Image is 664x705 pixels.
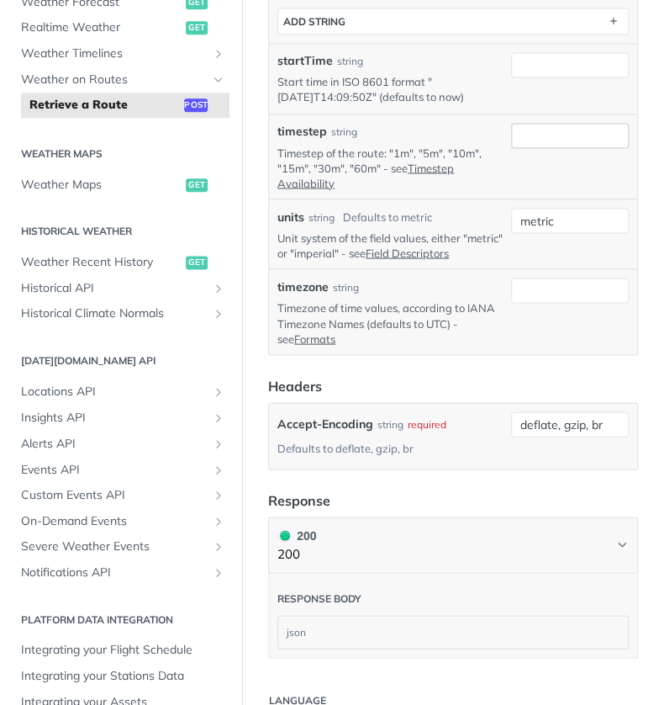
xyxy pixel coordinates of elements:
[13,482,229,507] a: Custom Events APIShow subpages for Custom Events API
[337,54,363,69] div: string
[212,385,225,399] button: Show subpages for Locations API
[277,544,316,564] p: 200
[13,41,229,66] a: Weather TimelinesShow subpages for Weather Timelines
[13,301,229,326] a: Historical Climate NormalsShow subpages for Historical Climate Normals
[268,490,330,510] div: Response
[294,331,335,345] a: Formats
[21,435,208,452] span: Alerts API
[186,178,208,192] span: get
[212,282,225,295] button: Show subpages for Historical API
[277,591,361,605] div: Response body
[333,279,359,294] div: string
[277,161,454,189] a: Timestep Availability
[212,488,225,501] button: Show subpages for Custom Events API
[21,93,229,118] a: Retrieve a Routepost
[212,514,225,527] button: Show subpages for On-Demand Events
[21,384,208,400] span: Locations API
[186,21,208,34] span: get
[13,146,229,162] h2: Weather Maps
[13,533,229,559] a: Severe Weather EventsShow subpages for Severe Weather Events
[21,305,208,322] span: Historical Climate Normals
[212,73,225,87] button: Hide subpages for Weather on Routes
[268,573,638,658] div: 200 200200
[13,637,229,662] a: Integrating your Flight Schedule
[277,145,504,191] p: Timestep of the route: "1m", "5m", "10m", "15m", "30m", "60m" - see
[13,250,229,275] a: Weather Recent Historyget
[277,526,316,544] div: 200
[308,209,335,225] div: string
[21,280,208,297] span: Historical API
[21,72,208,88] span: Weather on Routes
[377,411,403,436] div: string
[21,45,208,62] span: Weather Timelines
[277,52,333,70] label: startTime
[212,307,225,321] button: Show subpages for Historical Climate Normals
[277,230,504,260] p: Unit system of the field values, either "metric" or "imperial" - see
[212,565,225,579] button: Show subpages for Notifications API
[343,209,432,225] div: Defaults to metric
[13,224,229,239] h2: Historical Weather
[184,98,208,112] span: post
[212,463,225,476] button: Show subpages for Events API
[21,254,182,271] span: Weather Recent History
[21,486,208,503] span: Custom Events API
[615,538,629,551] svg: Chevron
[186,256,208,269] span: get
[21,461,208,478] span: Events API
[21,409,208,426] span: Insights API
[277,436,414,460] div: Defaults to deflate, gzip, br
[21,19,182,36] span: Realtime Weather
[278,8,628,34] button: ADD string
[21,538,208,554] span: Severe Weather Events
[13,508,229,533] a: On-Demand EventsShow subpages for On-Demand Events
[283,15,345,28] div: ADD string
[13,67,229,93] a: Weather on RoutesHide subpages for Weather on Routes
[21,564,208,580] span: Notifications API
[21,512,208,529] span: On-Demand Events
[331,125,357,140] div: string
[277,526,629,564] button: 200 200200
[13,405,229,430] a: Insights APIShow subpages for Insights API
[212,437,225,450] button: Show subpages for Alerts API
[13,276,229,301] a: Historical APIShow subpages for Historical API
[408,411,446,436] div: required
[277,74,504,104] p: Start time in ISO 8601 format "[DATE]T14:09:50Z" (defaults to now)
[277,411,373,436] label: Accept-Encoding
[280,530,290,540] span: 200
[13,353,229,368] h2: [DATE][DOMAIN_NAME] API
[277,278,329,295] label: timezone
[278,616,628,648] div: json
[13,457,229,482] a: Events APIShow subpages for Events API
[13,559,229,585] a: Notifications APIShow subpages for Notifications API
[13,379,229,405] a: Locations APIShow subpages for Locations API
[13,431,229,456] a: Alerts APIShow subpages for Alerts API
[212,47,225,61] button: Show subpages for Weather Timelines
[277,123,327,140] label: timestep
[21,641,225,658] span: Integrating your Flight Schedule
[21,667,225,684] span: Integrating your Stations Data
[277,299,504,346] p: Timezone of time values, according to IANA Timezone Names (defaults to UTC) - see
[21,177,182,193] span: Weather Maps
[212,539,225,553] button: Show subpages for Severe Weather Events
[29,97,180,114] span: Retrieve a Route
[13,663,229,688] a: Integrating your Stations Data
[268,375,322,395] div: Headers
[13,172,229,198] a: Weather Mapsget
[13,15,229,40] a: Realtime Weatherget
[366,246,449,259] a: Field Descriptors
[212,411,225,424] button: Show subpages for Insights API
[13,612,229,627] h2: Platform DATA integration
[277,208,304,225] label: units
